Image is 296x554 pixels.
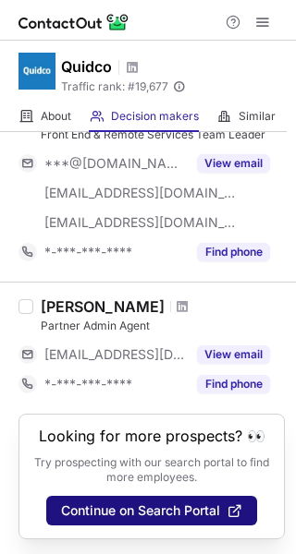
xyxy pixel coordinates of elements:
[39,428,265,444] header: Looking for more prospects? 👀
[111,109,199,124] span: Decision makers
[197,375,270,393] button: Reveal Button
[61,503,220,518] span: Continue on Search Portal
[41,318,285,334] div: Partner Admin Agent
[44,155,186,172] span: ***@[DOMAIN_NAME]
[197,154,270,173] button: Reveal Button
[32,455,271,485] p: Try prospecting with our search portal to find more employees.
[41,109,71,124] span: About
[44,346,186,363] span: [EMAIL_ADDRESS][DOMAIN_NAME]
[41,126,285,143] div: Front End & Remote Services Team Leader
[61,55,112,78] h1: Quidco
[41,297,165,316] div: [PERSON_NAME]
[197,243,270,261] button: Reveal Button
[46,496,257,525] button: Continue on Search Portal
[44,185,237,201] span: [EMAIL_ADDRESS][DOMAIN_NAME]
[61,80,168,93] span: Traffic rank: # 19,677
[239,109,276,124] span: Similar
[18,11,129,33] img: ContactOut v5.3.10
[18,53,55,90] img: 2222fd1c72ddd8841b59cd490ad7550f
[197,345,270,364] button: Reveal Button
[44,214,237,231] span: [EMAIL_ADDRESS][DOMAIN_NAME]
